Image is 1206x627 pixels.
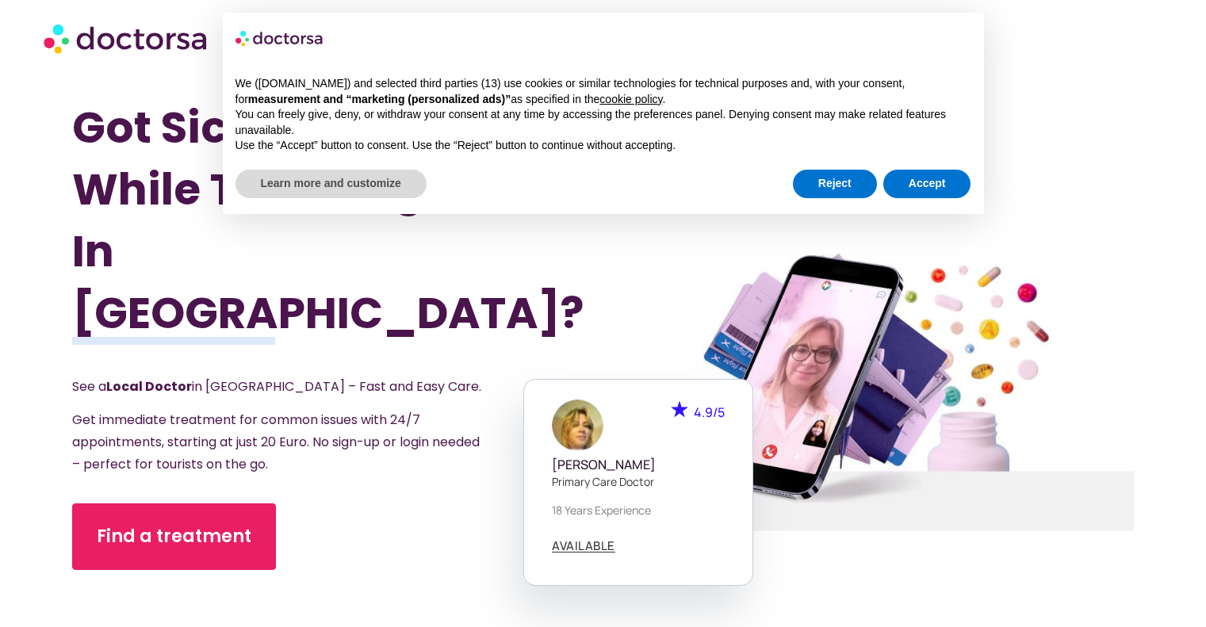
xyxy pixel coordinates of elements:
p: Primary care doctor [552,473,725,490]
h1: Got Sick While Traveling In [GEOGRAPHIC_DATA]? [72,97,523,344]
button: Learn more and customize [235,170,427,198]
span: Find a treatment [97,524,251,549]
button: Reject [793,170,877,198]
a: cookie policy [599,93,662,105]
span: 4.9/5 [694,403,725,421]
span: See a in [GEOGRAPHIC_DATA] – Fast and Easy Care. [72,377,481,396]
span: Get immediate treatment for common issues with 24/7 appointments, starting at just 20 Euro. No si... [72,411,480,473]
a: Find a treatment [72,503,276,570]
button: Accept [883,170,971,198]
h5: [PERSON_NAME] [552,457,725,472]
a: AVAILABLE [552,540,615,552]
strong: Local Doctor [106,377,192,396]
p: Use the “Accept” button to consent. Use the “Reject” button to continue without accepting. [235,138,971,154]
p: You can freely give, deny, or withdraw your consent at any time by accessing the preferences pane... [235,107,971,138]
img: logo [235,25,324,51]
p: 18 years experience [552,502,725,518]
p: We ([DOMAIN_NAME]) and selected third parties (13) use cookies or similar technologies for techni... [235,76,971,107]
strong: measurement and “marketing (personalized ads)” [248,93,511,105]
